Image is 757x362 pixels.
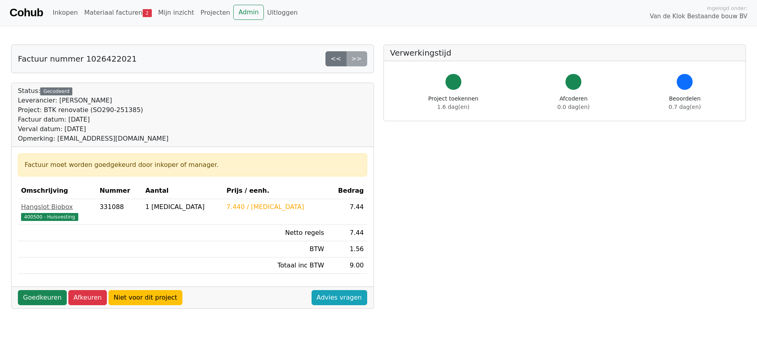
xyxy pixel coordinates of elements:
[108,290,182,305] a: Niet voor dit project
[18,86,168,143] div: Status:
[558,95,590,111] div: Afcoderen
[18,96,168,105] div: Leverancier: [PERSON_NAME]
[21,202,93,221] a: Hangslot Biobox400500 - Huisvesting
[223,183,327,199] th: Prijs / eenh.
[18,105,168,115] div: Project: BTK renovatie (SO290-251385)
[21,202,93,212] div: Hangslot Biobox
[233,5,264,20] a: Admin
[142,183,223,199] th: Aantal
[21,213,78,221] span: 400500 - Huisvesting
[97,183,142,199] th: Nummer
[40,87,72,95] div: Gecodeerd
[223,257,327,274] td: Totaal inc BTW
[81,5,155,21] a: Materiaal facturen2
[18,290,67,305] a: Goedkeuren
[312,290,367,305] a: Advies vragen
[49,5,81,21] a: Inkopen
[669,104,701,110] span: 0.7 dag(en)
[18,183,97,199] th: Omschrijving
[145,202,220,212] div: 1 [MEDICAL_DATA]
[390,48,740,58] h5: Verwerkingstijd
[10,3,43,22] a: Cohub
[650,12,747,21] span: Van de Klok Bestaande bouw BV
[97,199,142,225] td: 331088
[18,134,168,143] div: Opmerking: [EMAIL_ADDRESS][DOMAIN_NAME]
[18,115,168,124] div: Factuur datum: [DATE]
[223,241,327,257] td: BTW
[25,160,360,170] div: Factuur moet worden goedgekeurd door inkoper of manager.
[325,51,347,66] a: <<
[327,241,367,257] td: 1.56
[68,290,107,305] a: Afkeuren
[197,5,233,21] a: Projecten
[437,104,469,110] span: 1.6 dag(en)
[669,95,701,111] div: Beoordelen
[327,199,367,225] td: 7.44
[227,202,324,212] div: 7.440 / [MEDICAL_DATA]
[327,225,367,241] td: 7.44
[18,54,137,64] h5: Factuur nummer 1026422021
[264,5,301,21] a: Uitloggen
[707,4,747,12] span: Ingelogd onder:
[18,124,168,134] div: Verval datum: [DATE]
[155,5,197,21] a: Mijn inzicht
[143,9,152,17] span: 2
[327,257,367,274] td: 9.00
[223,225,327,241] td: Netto regels
[327,183,367,199] th: Bedrag
[428,95,478,111] div: Project toekennen
[558,104,590,110] span: 0.0 dag(en)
